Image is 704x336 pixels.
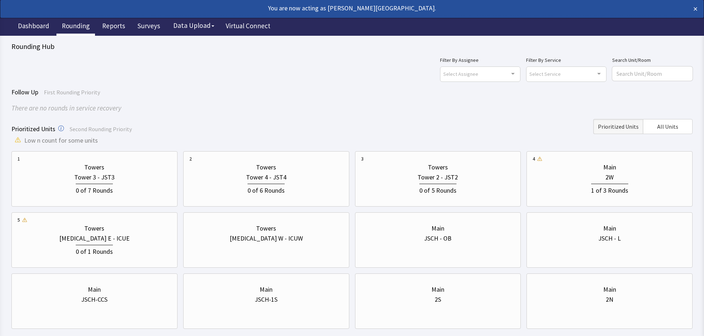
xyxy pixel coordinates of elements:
div: Tower 3 - JST3 [74,172,115,182]
span: Select Service [529,70,561,78]
div: Main [260,285,273,295]
span: First Rounding Priority [44,89,100,96]
div: [MEDICAL_DATA] E - ICUE [59,233,130,243]
div: Main [603,223,616,233]
div: Rounding Hub [11,41,693,51]
div: Main [88,285,101,295]
div: Towers [84,223,104,233]
div: 5 [18,216,20,223]
div: Main [431,285,444,295]
span: Select Assignee [443,70,478,78]
button: × [693,3,698,15]
div: Towers [256,223,276,233]
button: All Units [643,119,693,134]
input: Search Unit/Room [612,66,693,81]
div: Towers [84,162,104,172]
div: There are no rounds in service recovery [11,103,693,113]
div: 0 of 6 Rounds [248,184,285,196]
div: 2 [189,155,192,162]
div: 2N [606,295,613,305]
div: 4 [533,155,535,162]
div: 1 of 3 Rounds [591,184,628,196]
div: 0 of 1 Rounds [76,245,113,257]
span: Second Rounding Priority [70,125,132,133]
a: Surveys [132,18,165,36]
span: All Units [657,122,678,131]
a: Rounding [56,18,95,36]
div: JSCH - OB [424,233,451,243]
a: Virtual Connect [220,18,276,36]
div: You are now acting as [PERSON_NAME][GEOGRAPHIC_DATA]. [6,3,629,13]
label: Filter By Assignee [440,56,520,64]
div: 2W [605,172,614,182]
span: Prioritized Units [598,122,639,131]
label: Filter By Service [526,56,606,64]
span: Low n count for some units [24,135,98,145]
div: [MEDICAL_DATA] W - ICUW [230,233,303,243]
div: 0 of 5 Rounds [419,184,456,196]
div: 3 [361,155,364,162]
a: Reports [97,18,130,36]
div: JSCH-1S [255,295,278,305]
div: 0 of 7 Rounds [76,184,113,196]
div: 1 [18,155,20,162]
div: JSCH-CCS [81,295,108,305]
div: Main [431,223,444,233]
span: Prioritized Units [11,125,55,133]
div: Main [603,285,616,295]
a: Dashboard [13,18,55,36]
div: 2S [435,295,441,305]
button: Data Upload [169,19,219,32]
div: Tower 2 - JST2 [418,172,458,182]
div: JSCH - L [598,233,621,243]
div: Towers [428,162,448,172]
div: Follow Up [11,87,693,97]
div: Tower 4 - JST4 [246,172,286,182]
label: Search Unit/Room [612,56,693,64]
div: Towers [256,162,276,172]
button: Prioritized Units [593,119,643,134]
div: Main [603,162,616,172]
